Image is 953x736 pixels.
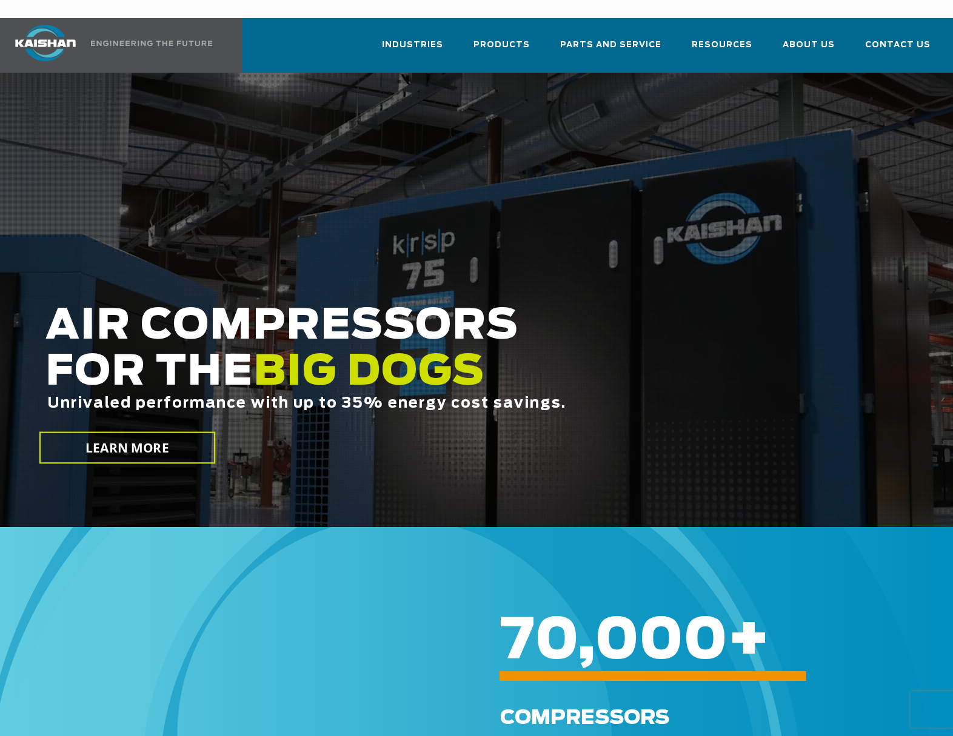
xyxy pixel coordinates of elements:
span: Contact Us [865,38,931,52]
span: LEARN MORE [85,439,169,457]
h2: AIR COMPRESSORS FOR THE [45,303,761,449]
span: Unrivaled performance with up to 35% energy cost savings. [47,396,566,411]
img: Engineering the future [91,41,212,46]
span: Industries [382,38,443,52]
h6: + [500,633,915,649]
span: Products [473,38,530,52]
span: Parts and Service [560,38,661,52]
span: Resources [692,38,752,52]
a: Resources [692,29,752,70]
a: Contact Us [865,29,931,70]
a: LEARN MORE [39,432,215,464]
a: Parts and Service [560,29,661,70]
span: About Us [783,38,835,52]
a: About Us [783,29,835,70]
span: BIG DOGS [253,352,485,393]
a: Industries [382,29,443,70]
span: 70,000 [500,614,727,669]
a: Products [473,29,530,70]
